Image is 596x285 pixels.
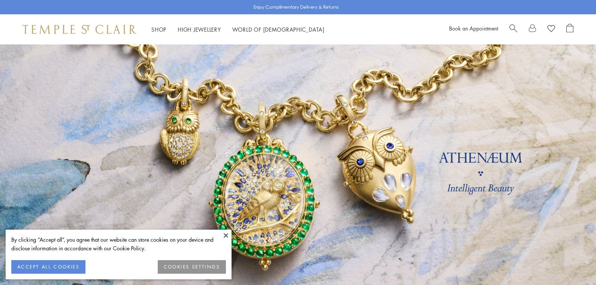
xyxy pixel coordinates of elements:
button: COOKIES SETTINGS [158,260,226,274]
iframe: Gorgias live chat messenger [558,250,588,277]
a: View Wishlist [547,24,555,35]
img: Temple St. Clair [23,25,136,34]
a: Book an Appointment [449,24,498,32]
a: World of [DEMOGRAPHIC_DATA]World of [DEMOGRAPHIC_DATA] [232,26,325,33]
button: ACCEPT ALL COOKIES [11,260,85,274]
div: By clicking “Accept all”, you agree that our website can store cookies on your device and disclos... [11,235,226,253]
p: Enjoy Complimentary Delivery & Returns [253,3,339,11]
a: ShopShop [151,26,166,33]
a: Search [509,24,517,35]
a: High JewelleryHigh Jewellery [178,26,221,33]
nav: Main navigation [151,25,325,34]
a: Open Shopping Bag [566,24,573,35]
